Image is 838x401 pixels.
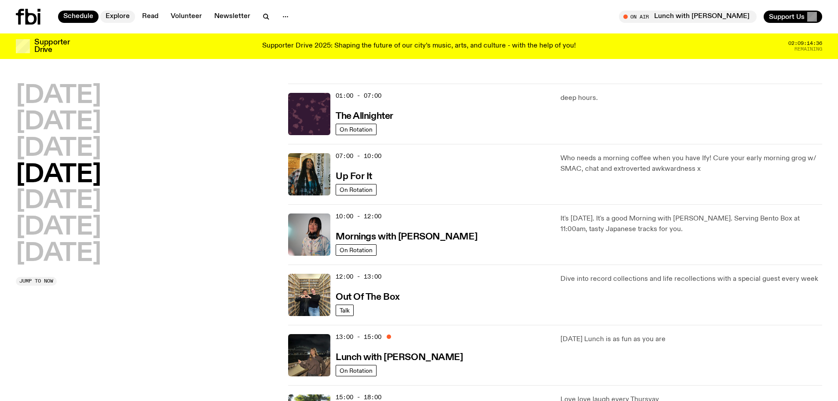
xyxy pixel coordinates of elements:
h3: Out Of The Box [336,293,400,302]
span: On Rotation [340,126,373,132]
p: Who needs a morning coffee when you have Ify! Cure your early morning grog w/ SMAC, chat and extr... [560,153,822,174]
a: On Rotation [336,124,377,135]
h3: Up For It [336,172,372,181]
a: Mornings with [PERSON_NAME] [336,231,477,242]
span: Jump to now [19,279,53,283]
a: On Rotation [336,365,377,376]
p: deep hours. [560,93,822,103]
span: 01:00 - 07:00 [336,92,381,100]
p: [DATE] Lunch is as fun as you are [560,334,822,345]
p: Dive into record collections and life recollections with a special guest every week [560,274,822,284]
a: Newsletter [209,11,256,23]
a: Lunch with [PERSON_NAME] [336,351,463,362]
a: Read [137,11,164,23]
span: 12:00 - 13:00 [336,272,381,281]
span: Remaining [794,47,822,52]
a: On Rotation [336,184,377,195]
span: On Rotation [340,246,373,253]
button: [DATE] [16,163,101,188]
h3: Mornings with [PERSON_NAME] [336,232,477,242]
button: Support Us [764,11,822,23]
h3: Lunch with [PERSON_NAME] [336,353,463,362]
span: 13:00 - 15:00 [336,333,381,341]
img: Matt and Kate stand in the music library and make a heart shape with one hand each. [288,274,330,316]
span: Talk [340,307,350,313]
a: Volunteer [165,11,207,23]
button: On AirLunch with [PERSON_NAME] [619,11,757,23]
a: On Rotation [336,244,377,256]
img: Ify - a Brown Skin girl with black braided twists, looking up to the side with her tongue stickin... [288,153,330,195]
button: [DATE] [16,110,101,135]
span: 02:09:14:36 [788,41,822,46]
span: 07:00 - 10:00 [336,152,381,160]
button: Jump to now [16,277,57,286]
p: It's [DATE]. It's a good Morning with [PERSON_NAME]. Serving Bento Box at 11:00am, tasty Japanese... [560,213,822,235]
a: Talk [336,305,354,316]
a: Up For It [336,170,372,181]
span: Support Us [769,13,805,21]
h3: The Allnighter [336,112,393,121]
p: Supporter Drive 2025: Shaping the future of our city’s music, arts, and culture - with the help o... [262,42,576,50]
a: Out Of The Box [336,291,400,302]
a: Schedule [58,11,99,23]
img: Kana Frazer is smiling at the camera with her head tilted slightly to her left. She wears big bla... [288,213,330,256]
span: On Rotation [340,367,373,374]
button: [DATE] [16,215,101,240]
button: [DATE] [16,189,101,213]
a: Explore [100,11,135,23]
button: [DATE] [16,242,101,266]
a: The Allnighter [336,110,393,121]
span: On Rotation [340,186,373,193]
button: [DATE] [16,136,101,161]
button: [DATE] [16,84,101,108]
span: 10:00 - 12:00 [336,212,381,221]
img: Izzy Page stands above looking down at Opera Bar. She poses in front of the Harbour Bridge in the... [288,334,330,376]
h3: Supporter Drive [34,39,70,54]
